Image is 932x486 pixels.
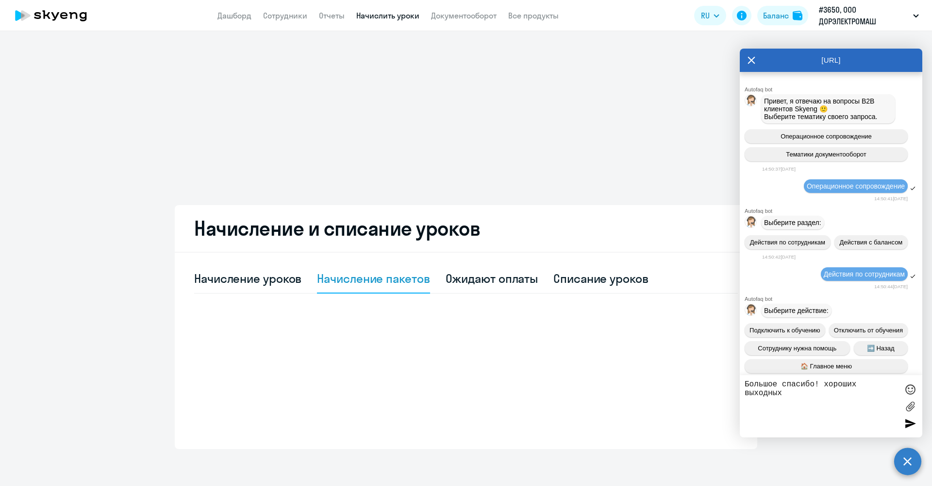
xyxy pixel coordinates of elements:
span: Действия по сотрудникам [750,239,825,246]
div: Autofaq bot [745,208,922,214]
time: 14:50:37[DATE] [762,166,796,172]
img: balance [793,11,802,20]
div: Начисление уроков [194,271,301,286]
span: Операционное сопровождение [781,133,872,140]
span: Отключить от обучения [834,327,903,334]
img: bot avatar [745,216,757,230]
a: Дашборд [217,11,251,20]
h2: Начисление и списание уроков [194,217,738,240]
button: RU [694,6,726,25]
button: Отключить от обучения [829,323,908,337]
button: Подключить к обучению [745,323,825,337]
div: Ожидают оплаты [446,271,538,286]
button: 🏠 Главное меню [745,359,908,373]
p: #3650, ООО ДОРЭЛЕКТРОМАШ [819,4,909,27]
time: 14:50:41[DATE] [874,196,908,201]
span: RU [701,10,710,21]
button: Действия с балансом [834,235,908,249]
img: bot avatar [745,304,757,318]
a: Сотрудники [263,11,307,20]
a: Все продукты [508,11,559,20]
span: Действия с балансом [839,239,902,246]
span: 🏠 Главное меню [800,363,852,370]
button: #3650, ООО ДОРЭЛЕКТРОМАШ [814,4,924,27]
span: Сотруднику нужна помощь [758,345,836,352]
button: ➡️ Назад [854,341,908,355]
div: Списание уроков [553,271,649,286]
span: Выберите раздел: [764,219,821,226]
span: Подключить к обучению [749,327,820,334]
button: Операционное сопровождение [745,129,908,143]
div: Начисление пакетов [317,271,430,286]
a: Начислить уроки [356,11,419,20]
div: Autofaq bot [745,87,922,92]
button: Сотруднику нужна помощь [745,341,850,355]
span: Операционное сопровождение [807,182,905,190]
button: Тематики документооборот [745,147,908,161]
textarea: Большое спасибо! хороших выходных [745,380,898,433]
a: Отчеты [319,11,345,20]
a: Документооборот [431,11,497,20]
span: Привет, я отвечаю на вопросы B2B клиентов Skyeng 🙂 Выберите тематику своего запроса. [764,97,878,121]
button: Действия по сотрудникам [745,235,831,249]
time: 14:50:42[DATE] [762,254,796,260]
time: 14:50:44[DATE] [874,284,908,289]
span: Действия по сотрудникам [824,270,905,278]
div: Autofaq bot [745,296,922,302]
img: bot avatar [745,95,757,109]
span: Выберите действие: [764,307,829,314]
label: Лимит 10 файлов [903,399,917,414]
span: ➡️ Назад [867,345,895,352]
div: Баланс [763,10,789,21]
button: Балансbalance [757,6,808,25]
span: Тематики документооборот [786,151,866,158]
